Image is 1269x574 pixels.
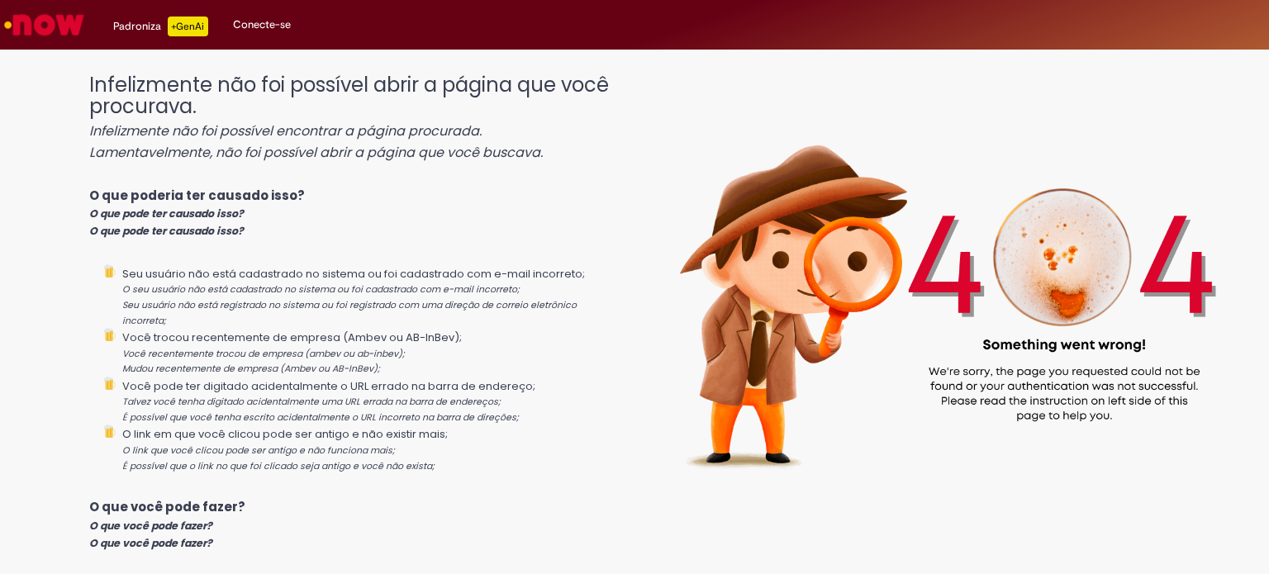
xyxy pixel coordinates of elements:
[89,498,245,515] font: O que você pode fazer?
[122,444,395,457] font: O link que você clicou pode ser antigo e não funciona mais;
[89,206,244,221] font: O que pode ter causado isso?
[122,411,519,424] font: É possível que você tenha escrito acidentalmente o URL incorreto na barra de direções;
[122,330,462,345] font: Você trocou recentemente de empresa (Ambev ou AB-InBev);
[122,426,448,442] font: O link em que você clicou pode ser antigo e não existir mais;
[89,187,305,204] font: O que poderia ter causado isso?
[89,121,482,140] font: Infelizmente não foi possível encontrar a página procurada.
[113,19,161,33] font: Padroniza
[89,143,543,162] font: Lamentavelmente, não foi possível abrir a página que você buscava.
[171,20,204,33] font: +GenAi
[89,71,609,120] font: Infelizmente não foi possível abrir a página que você procurava.
[122,283,520,296] font: O seu usuário não está cadastrado no sistema ou foi cadastrado com e-mail incorreto;
[122,348,405,360] font: Você recentemente trocou de empresa (ambev ou ab-inbev);
[2,8,87,41] img: Serviço agora
[122,460,435,472] font: É possível que o link no que foi clicado seja antigo e você não exista;
[89,519,212,533] font: O que você pode fazer?
[122,363,380,375] font: Mudou recentemente de empresa (Ambev ou AB-InBev);
[122,396,501,408] font: Talvez você tenha digitado acidentalmente uma URL errada na barra de endereços;
[89,536,212,550] font: O que você pode fazer?
[620,58,1269,510] img: 404_ambev_new.png
[89,224,244,238] font: O que pode ter causado isso?
[122,378,535,394] font: Você pode ter digitado acidentalmente o URL errado na barra de endereço;
[122,299,577,327] font: Seu usuário não está registrado no sistema ou foi registrado com uma direção de correio eletrônic...
[122,266,585,282] font: Seu usuário não está cadastrado no sistema ou foi cadastrado com e-mail incorreto;
[233,17,291,31] font: Conecte-se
